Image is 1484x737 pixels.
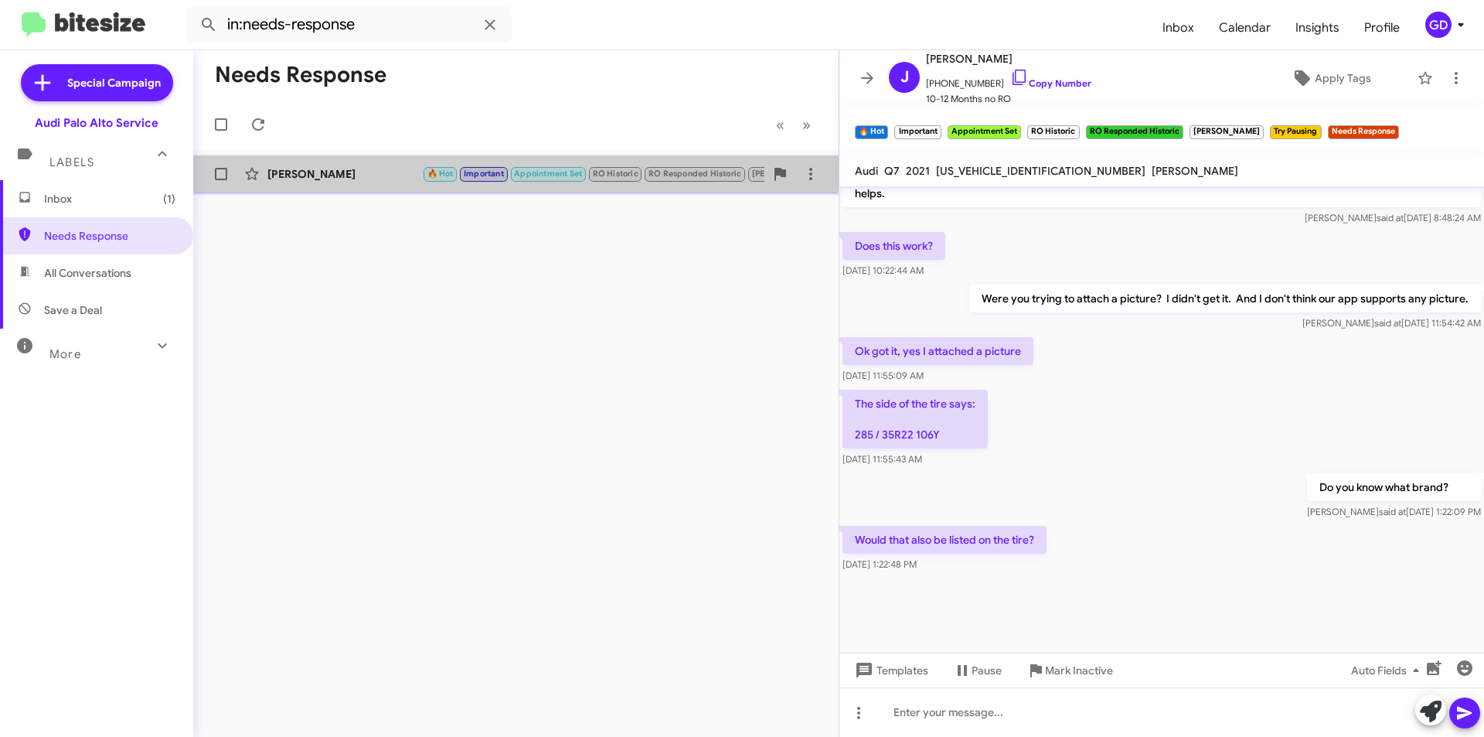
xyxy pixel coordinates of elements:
[752,169,821,179] span: [PERSON_NAME]
[852,657,928,684] span: Templates
[163,191,175,206] span: (1)
[427,169,454,179] span: 🔥 Hot
[35,115,158,131] div: Audi Palo Alto Service
[776,115,785,135] span: «
[894,125,941,139] small: Important
[1207,5,1283,50] a: Calendar
[464,169,504,179] span: Important
[1010,77,1091,89] a: Copy Number
[1315,64,1371,92] span: Apply Tags
[49,155,94,169] span: Labels
[1328,125,1399,139] small: Needs Response
[1302,317,1481,329] span: [PERSON_NAME] [DATE] 11:54:42 AM
[1270,125,1321,139] small: Try Pausing
[1150,5,1207,50] a: Inbox
[855,164,878,178] span: Audi
[1352,5,1412,50] a: Profile
[972,657,1002,684] span: Pause
[1014,657,1125,684] button: Mark Inactive
[842,558,917,570] span: [DATE] 1:22:48 PM
[768,109,820,141] nav: Page navigation example
[49,347,81,361] span: More
[948,125,1021,139] small: Appointment Set
[44,265,131,281] span: All Conversations
[842,453,922,465] span: [DATE] 11:55:43 AM
[187,6,512,43] input: Search
[900,65,909,90] span: J
[1412,12,1467,38] button: GD
[842,337,1033,365] p: Ok got it, yes I attached a picture
[1152,164,1238,178] span: [PERSON_NAME]
[1377,212,1404,223] span: said at
[839,657,941,684] button: Templates
[1086,125,1183,139] small: RO Responded Historic
[21,64,173,101] a: Special Campaign
[884,164,900,178] span: Q7
[1339,657,1438,684] button: Auto Fields
[1251,64,1410,92] button: Apply Tags
[1307,506,1481,517] span: [PERSON_NAME] [DATE] 1:22:09 PM
[969,285,1481,312] p: Were you trying to attach a picture? I didn't get it. And I don't think our app supports any pict...
[842,370,924,381] span: [DATE] 11:55:09 AM
[44,228,175,244] span: Needs Response
[44,191,175,206] span: Inbox
[1379,506,1406,517] span: said at
[1374,317,1401,329] span: said at
[793,109,820,141] button: Next
[67,75,161,90] span: Special Campaign
[422,165,764,183] div: Would that also be listed on the tire?
[1425,12,1452,38] div: GD
[906,164,930,178] span: 2021
[842,264,924,276] span: [DATE] 10:22:44 AM
[926,91,1091,107] span: 10-12 Months no RO
[1283,5,1352,50] a: Insights
[1307,473,1481,501] p: Do you know what brand?
[926,68,1091,91] span: [PHONE_NUMBER]
[1190,125,1264,139] small: [PERSON_NAME]
[842,390,988,449] p: The side of the tire says: 285 / 35R22 106Y
[215,63,386,87] h1: Needs Response
[802,115,811,135] span: »
[44,302,102,318] span: Save a Deal
[267,166,422,182] div: [PERSON_NAME]
[1027,125,1079,139] small: RO Historic
[648,169,741,179] span: RO Responded Historic
[936,164,1145,178] span: [US_VEHICLE_IDENTIFICATION_NUMBER]
[1305,212,1481,223] span: [PERSON_NAME] [DATE] 8:48:24 AM
[593,169,638,179] span: RO Historic
[1045,657,1113,684] span: Mark Inactive
[926,49,1091,68] span: [PERSON_NAME]
[941,657,1014,684] button: Pause
[767,109,794,141] button: Previous
[1351,657,1425,684] span: Auto Fields
[842,526,1047,554] p: Would that also be listed on the tire?
[514,169,582,179] span: Appointment Set
[842,232,945,260] p: Does this work?
[855,125,888,139] small: 🔥 Hot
